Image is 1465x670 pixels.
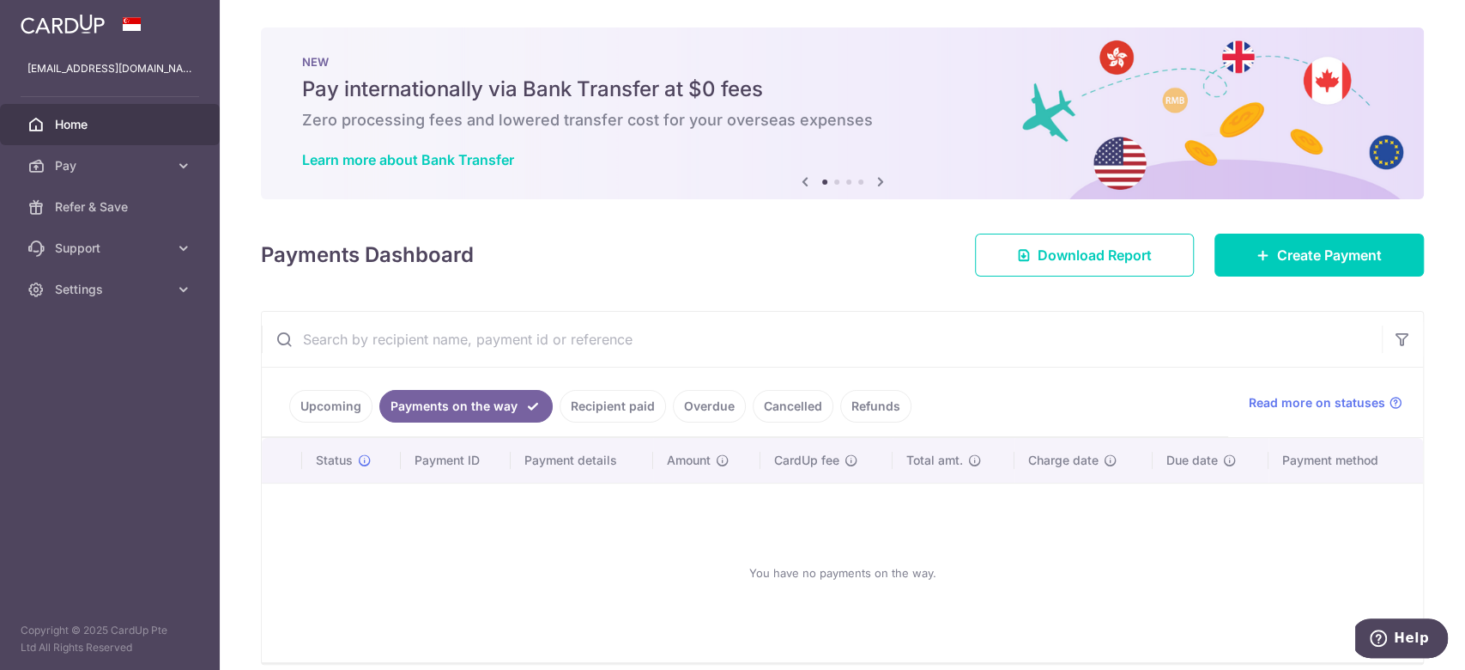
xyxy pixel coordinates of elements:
a: Payments on the way [379,390,553,423]
img: CardUp [21,14,105,34]
img: Bank transfer banner [261,27,1424,199]
a: Overdue [673,390,746,423]
a: Cancelled [753,390,833,423]
a: Upcoming [289,390,372,423]
span: Charge date [1028,452,1099,469]
span: Status [316,452,353,469]
span: Help [39,12,74,27]
a: Create Payment [1214,234,1424,277]
th: Payment details [511,438,653,483]
span: Support [55,240,168,257]
a: Refunds [840,390,911,423]
span: Download Report [1038,245,1152,265]
span: CardUp fee [774,452,839,469]
span: Due date [1166,452,1218,469]
th: Payment method [1268,438,1423,483]
div: You have no payments on the way. [282,497,1402,649]
iframe: Opens a widget where you can find more information [1355,618,1448,661]
h6: Zero processing fees and lowered transfer cost for your overseas expenses [302,110,1383,131]
a: Learn more about Bank Transfer [302,151,514,168]
span: Total amt. [906,452,963,469]
span: Refer & Save [55,198,168,216]
span: Amount [667,452,711,469]
p: NEW [302,55,1383,69]
th: Payment ID [401,438,511,483]
span: Read more on statuses [1249,394,1385,411]
h5: Pay internationally via Bank Transfer at $0 fees [302,76,1383,103]
p: [EMAIL_ADDRESS][DOMAIN_NAME] [27,60,192,77]
input: Search by recipient name, payment id or reference [262,312,1382,367]
span: Create Payment [1277,245,1382,265]
span: Pay [55,157,168,174]
span: Settings [55,281,168,298]
span: Home [55,116,168,133]
h4: Payments Dashboard [261,240,474,271]
a: Read more on statuses [1249,394,1402,411]
a: Recipient paid [560,390,666,423]
a: Download Report [975,234,1194,277]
